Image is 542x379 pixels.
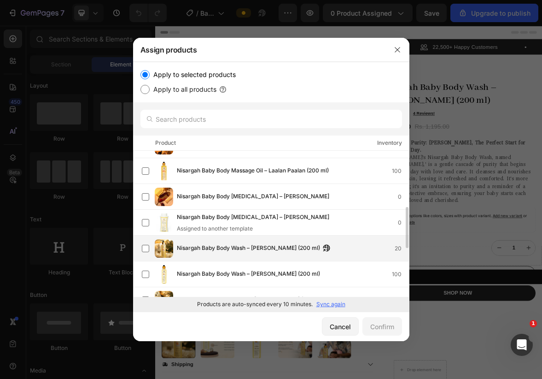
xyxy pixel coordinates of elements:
div: Confirm [370,322,394,332]
div: 0 [398,192,409,201]
div: 0 [398,218,409,227]
div: Drop element here [257,325,306,332]
span: 1 [530,320,537,327]
img: product-img [155,265,173,284]
a: 4 Reviews! [368,122,399,129]
label: Apply to selected products [150,69,236,80]
strong: Whispers of Purity: [PERSON_NAME], The Perfect Start for Your Baby's Day. [321,162,529,182]
span: Nisargah Baby Body [MEDICAL_DATA] – [PERSON_NAME] [177,192,329,202]
input: Search products [140,110,402,128]
span: Nisargah Baby Body Massage Oil – Laalan Paalan (200 ml) [177,166,329,176]
p: Setup options like colors, sizes with product variant. [346,267,536,285]
p: 22,500+ Happy Customers [396,25,490,36]
p: Products are auto-synced every 10 minutes. [197,300,313,308]
button: Confirm [362,317,402,336]
div: Assign products [133,38,385,62]
div: 20 [395,244,409,253]
label: Apply to all products [150,84,216,95]
div: Cancel [330,322,351,332]
span: or [346,268,531,284]
div: Add to cart [264,352,299,365]
div: Product [155,138,176,148]
div: 100 [392,166,409,176]
div: 100 [392,270,409,279]
div: Inventory [377,138,402,148]
img: product-img [155,213,173,232]
span: sync data [346,277,371,284]
span: Add new variant [482,268,525,275]
span: Nisargah Baby Face Cream – [PERSON_NAME] (50 grms) [177,295,326,305]
span: Nisargah Baby Body [MEDICAL_DATA] – [PERSON_NAME] [177,213,329,223]
div: Rs. 1,195.00 [370,138,421,151]
div: Assigned to another template [177,225,344,233]
p: Sync again [316,300,345,308]
button: Cancel [322,317,359,336]
div: 100 [392,296,409,305]
img: product-img [155,188,173,206]
img: product-img [155,291,173,309]
div: Rs. 837.00 [321,138,366,151]
p: 22,500+ Happy Customers [18,25,111,36]
img: product-img [155,162,173,180]
img: product-img [155,239,173,258]
span: [PERSON_NAME]'s Nisargah Baby Body Wash, named '[PERSON_NAME],' is a gentle cascade of purity tha... [321,183,536,254]
iframe: Intercom live chat [511,334,533,356]
span: Nisargah Baby Body Wash – [PERSON_NAME] (200 ml) [177,269,320,279]
div: /> [133,62,409,312]
span: Nisargah Baby Body Wash – [PERSON_NAME] (200 ml) [177,243,320,254]
p: 22,500+ Happy Customers [207,25,300,36]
